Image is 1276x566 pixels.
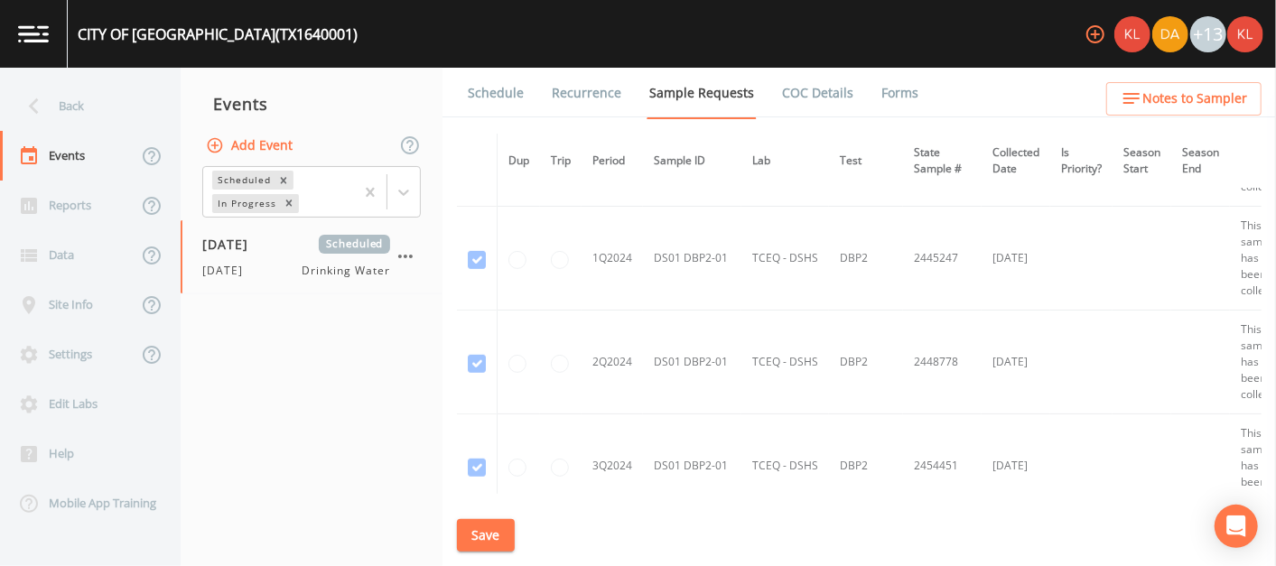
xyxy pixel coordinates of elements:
div: Open Intercom Messenger [1215,505,1258,548]
button: Add Event [202,129,300,162]
div: David Weber [1151,16,1189,52]
th: Collected Date [982,134,1050,189]
th: Season End [1171,134,1230,189]
th: Is Priority? [1050,134,1113,189]
td: DS01 DBP2-01 [643,414,741,518]
td: DBP2 [829,414,903,518]
td: 2445247 [903,207,982,311]
td: 2448778 [903,311,982,414]
div: Scheduled [212,171,274,190]
span: Drinking Water [303,263,390,279]
a: Forms [879,68,921,118]
td: TCEQ - DSHS [741,207,829,311]
th: Season Start [1113,134,1171,189]
th: Lab [741,134,829,189]
a: Recurrence [549,68,624,118]
img: a84961a0472e9debc750dd08a004988d [1152,16,1188,52]
img: 9c4450d90d3b8045b2e5fa62e4f92659 [1227,16,1263,52]
span: [DATE] [202,263,254,279]
a: COC Details [779,68,856,118]
th: Test [829,134,903,189]
div: In Progress [212,194,279,213]
th: State Sample # [903,134,982,189]
button: Notes to Sampler [1106,82,1262,116]
a: Schedule [465,68,526,118]
div: Kler Teran [1113,16,1151,52]
td: 3Q2024 [582,414,643,518]
div: Remove In Progress [279,194,299,213]
td: [DATE] [982,414,1050,518]
div: +13 [1190,16,1226,52]
td: TCEQ - DSHS [741,414,829,518]
span: Scheduled [319,235,390,254]
td: DBP2 [829,311,903,414]
td: [DATE] [982,207,1050,311]
div: CITY OF [GEOGRAPHIC_DATA] (TX1640001) [78,23,358,45]
td: TCEQ - DSHS [741,311,829,414]
td: [DATE] [982,311,1050,414]
th: Period [582,134,643,189]
td: DS01 DBP2-01 [643,207,741,311]
td: DS01 DBP2-01 [643,311,741,414]
td: 1Q2024 [582,207,643,311]
a: [DATE]Scheduled[DATE]Drinking Water [181,220,442,294]
th: Dup [498,134,541,189]
span: Notes to Sampler [1142,88,1247,110]
button: Save [457,519,515,552]
img: logo [18,25,49,42]
td: 2454451 [903,414,982,518]
a: Sample Requests [647,68,757,119]
td: DBP2 [829,207,903,311]
td: 2Q2024 [582,311,643,414]
div: Events [181,81,442,126]
th: Trip [540,134,582,189]
div: Remove Scheduled [274,171,293,190]
th: Sample ID [643,134,741,189]
img: 9c4450d90d3b8045b2e5fa62e4f92659 [1114,16,1150,52]
span: [DATE] [202,235,261,254]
